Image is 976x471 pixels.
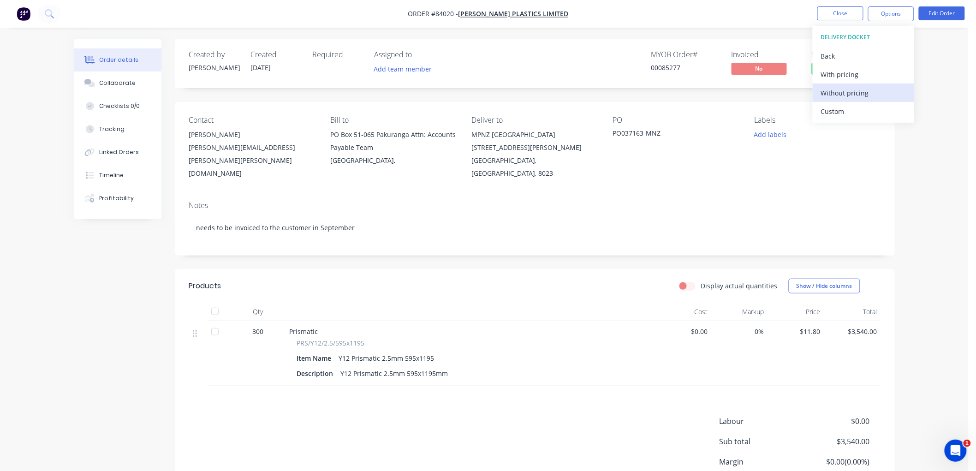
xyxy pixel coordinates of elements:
button: Order details [74,48,161,72]
span: 0% [715,327,764,336]
div: Y12 Prismatic 2.5mm 595x1195mm [337,367,452,380]
div: [GEOGRAPHIC_DATA], [GEOGRAPHIC_DATA], 8023 [471,154,598,180]
div: Contact [189,116,315,125]
div: Total [824,303,881,321]
button: Without pricing [813,83,914,102]
div: Products [189,280,221,292]
span: $0.00 ( 0.00 %) [801,456,869,467]
span: $3,540.00 [828,327,877,336]
button: Ready for Deliv... [812,63,867,77]
span: 300 [253,327,264,336]
button: Timeline [74,164,161,187]
div: MPNZ [GEOGRAPHIC_DATA] [STREET_ADDRESS][PERSON_NAME] [471,128,598,154]
div: PO Box 51-065 Pakuranga Attn: Accounts Payable Team[GEOGRAPHIC_DATA], [330,128,457,167]
div: Created [251,50,302,59]
div: needs to be invoiced to the customer in September [189,214,881,242]
button: With pricing [813,65,914,83]
span: Sub total [720,436,802,447]
a: [PERSON_NAME] Plastics Limited [458,10,568,18]
div: [PERSON_NAME][PERSON_NAME][EMAIL_ADDRESS][PERSON_NAME][PERSON_NAME][DOMAIN_NAME] [189,128,315,180]
div: Without pricing [821,86,906,100]
span: Prismatic [290,327,318,336]
label: Display actual quantities [701,281,778,291]
div: Qty [231,303,286,321]
div: Markup [711,303,768,321]
button: Options [868,6,914,21]
div: Notes [189,201,881,210]
div: Labels [754,116,881,125]
span: Margin [720,456,802,467]
iframe: Intercom live chat [945,440,967,462]
span: No [732,63,787,74]
div: MPNZ [GEOGRAPHIC_DATA] [STREET_ADDRESS][PERSON_NAME][GEOGRAPHIC_DATA], [GEOGRAPHIC_DATA], 8023 [471,128,598,180]
div: Checklists 0/0 [99,102,140,110]
span: $0.00 [801,416,869,427]
div: Order details [99,56,138,64]
div: Profitability [99,194,134,203]
span: $3,540.00 [801,436,869,447]
button: Tracking [74,118,161,141]
div: With pricing [821,68,906,81]
span: [DATE] [251,63,271,72]
div: Collaborate [99,79,136,87]
button: Checklists 0/0 [74,95,161,118]
div: [PERSON_NAME] [189,128,315,141]
div: Linked Orders [99,148,139,156]
div: [GEOGRAPHIC_DATA], [330,154,457,167]
div: Back [821,49,906,63]
div: Bill to [330,116,457,125]
div: Description [297,367,337,380]
div: Price [768,303,825,321]
button: Back [813,47,914,65]
button: Close [817,6,863,20]
div: Tracking [99,125,125,133]
button: Collaborate [74,72,161,95]
div: [PERSON_NAME] [189,63,240,72]
div: [PERSON_NAME][EMAIL_ADDRESS][PERSON_NAME][PERSON_NAME][DOMAIN_NAME] [189,141,315,180]
span: PRS/Y12/2.5/595x1195 [297,338,365,348]
div: PO037163-MNZ [613,128,728,141]
div: Item Name [297,352,335,365]
button: Profitability [74,187,161,210]
div: Required [313,50,363,59]
button: Edit Order [919,6,965,20]
div: Deliver to [471,116,598,125]
button: DELIVERY DOCKET [813,28,914,47]
div: Invoiced [732,50,801,59]
button: Custom [813,102,914,120]
span: Labour [720,416,802,427]
div: Custom [821,105,906,118]
div: Timeline [99,171,124,179]
div: Status [812,50,881,59]
div: Created by [189,50,240,59]
span: $11.80 [772,327,821,336]
div: Assigned to [375,50,467,59]
button: Add team member [375,63,437,75]
button: Show / Hide columns [789,279,860,293]
div: Cost [655,303,712,321]
div: PO [613,116,739,125]
span: $0.00 [659,327,708,336]
button: Add labels [749,128,792,141]
span: Order #84020 - [408,10,458,18]
div: MYOB Order # [651,50,720,59]
button: Add team member [369,63,437,75]
div: PO Box 51-065 Pakuranga Attn: Accounts Payable Team [330,128,457,154]
button: Linked Orders [74,141,161,164]
div: 00085277 [651,63,720,72]
span: Ready for Deliv... [812,63,867,74]
span: 1 [964,440,971,447]
img: Factory [17,7,30,21]
div: DELIVERY DOCKET [821,31,906,43]
div: Y12 Prismatic 2.5mm 595x1195 [335,352,438,365]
